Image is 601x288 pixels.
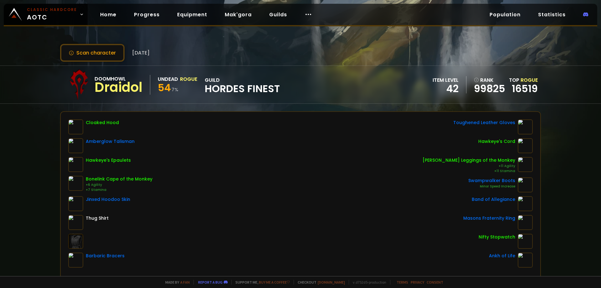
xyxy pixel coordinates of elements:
img: item-9473 [68,196,83,211]
div: Bonelink Cape of the Monkey [86,176,152,182]
div: item level [433,76,459,84]
img: item-2276 [518,177,533,192]
a: Population [485,8,526,21]
img: item-18585 [518,196,533,211]
span: v. d752d5 - production [349,280,386,285]
img: item-9893 [518,157,533,172]
button: Scan character [60,44,125,62]
img: item-1280 [68,119,83,134]
div: rank [474,76,505,84]
div: Hawkeye's Epaulets [86,157,131,164]
div: Nifty Stopwatch [479,234,515,240]
div: Top [509,76,538,84]
a: Equipment [172,8,212,21]
img: item-14596 [68,157,83,172]
img: item-2820 [518,234,533,249]
span: [DATE] [132,49,150,57]
div: +11 Agility [423,164,515,169]
div: Undead [158,75,178,83]
a: Statistics [533,8,571,21]
div: Draidol [95,83,142,92]
div: Rogue [180,75,197,83]
img: item-18948 [68,253,83,268]
div: Minor Speed Increase [468,184,515,189]
span: AOTC [27,7,77,22]
a: Progress [129,8,165,21]
div: Doomhowl [95,75,142,83]
a: Privacy [411,280,424,285]
a: Mak'gora [220,8,257,21]
div: Toughened Leather Gloves [453,119,515,126]
small: Classic Hardcore [27,7,77,13]
div: Jinxed Hoodoo Skin [86,196,130,203]
div: guild [205,76,280,93]
a: Guilds [264,8,292,21]
span: Checkout [294,280,345,285]
div: Ankh of Life [489,253,515,259]
span: Hordes Finest [205,84,280,93]
span: 54 [158,81,171,95]
a: [DOMAIN_NAME] [318,280,345,285]
img: item-2105 [68,215,83,230]
a: Classic HardcoreAOTC [4,4,88,25]
a: a fan [180,280,190,285]
div: +11 Stamina [423,169,515,174]
div: Band of Allegiance [472,196,515,203]
span: Support me, [231,280,290,285]
img: item-4253 [518,119,533,134]
img: item-10824 [68,138,83,153]
div: Cloaked Hood [86,119,119,126]
div: Hawkeye's Cord [478,138,515,145]
a: Home [95,8,121,21]
span: Rogue [521,76,538,84]
div: 42 [433,84,459,93]
img: item-1713 [518,253,533,268]
a: Terms [397,280,408,285]
a: 16519 [512,81,538,96]
a: Buy me a coffee [259,280,290,285]
div: [PERSON_NAME] Leggings of the Monkey [423,157,515,164]
a: Report a bug [198,280,223,285]
a: Consent [427,280,443,285]
a: 99825 [474,84,505,93]
div: +6 Agility [86,182,152,187]
span: Made by [162,280,190,285]
div: Amberglow Talisman [86,138,135,145]
div: Swampwalker Boots [468,177,515,184]
div: Barbaric Bracers [86,253,125,259]
img: item-15611 [68,176,83,191]
small: 7 % [172,86,178,93]
div: +7 Stamina [86,187,152,192]
div: Masons Fraternity Ring [463,215,515,222]
img: item-14588 [518,138,533,153]
div: Thug Shirt [86,215,109,222]
img: item-9533 [518,215,533,230]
